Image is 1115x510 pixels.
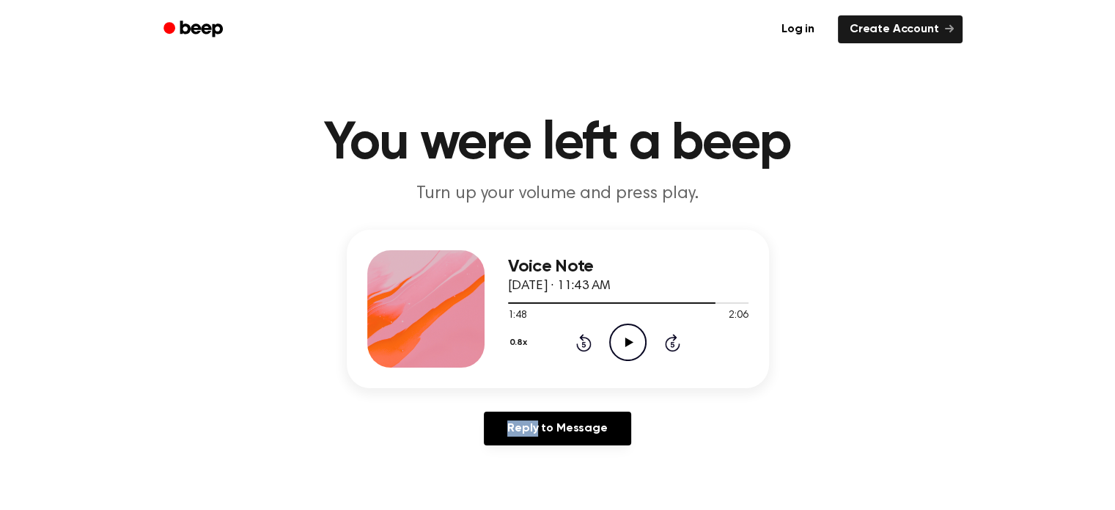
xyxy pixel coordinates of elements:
a: Create Account [838,15,963,43]
span: 1:48 [508,308,527,324]
a: Beep [153,15,236,44]
span: [DATE] · 11:43 AM [508,280,611,293]
h1: You were left a beep [183,117,933,170]
button: 0.8x [508,330,533,355]
span: 2:06 [729,308,748,324]
a: Reply to Message [484,412,630,445]
a: Log in [767,12,829,46]
h3: Voice Note [508,257,748,277]
p: Turn up your volume and press play. [276,182,839,206]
